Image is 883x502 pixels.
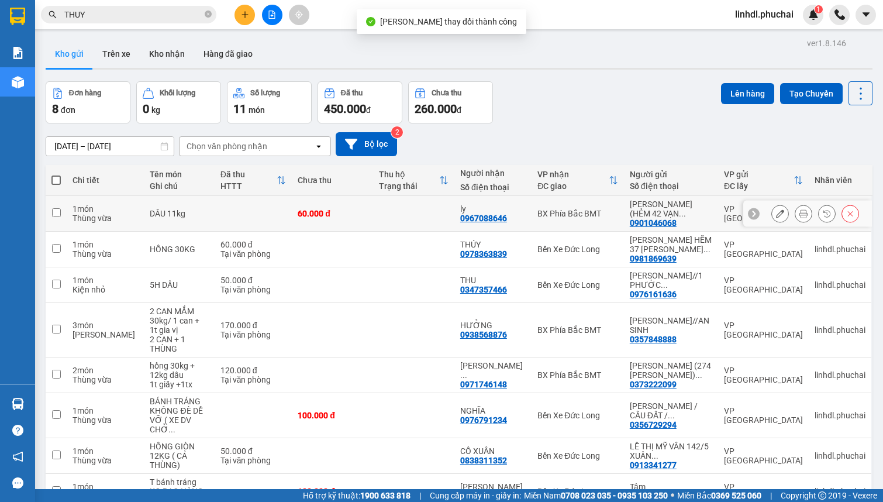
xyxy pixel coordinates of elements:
img: icon-new-feature [808,9,819,20]
div: Số lượng [250,89,280,97]
img: logo-vxr [10,8,25,25]
div: VP [GEOGRAPHIC_DATA] [724,406,803,425]
div: NGUYỄN VĂN TUẤN//AN SINH [630,316,712,335]
sup: 2 [391,126,403,138]
div: 0357848888 [630,335,677,344]
button: file-add [262,5,282,25]
div: 60.000 đ [220,240,287,249]
div: Số điện thoại [630,181,712,191]
img: solution-icon [12,47,24,59]
div: VP gửi [724,170,794,179]
div: BX Phía Bắc BMT [537,209,618,218]
span: close-circle [205,11,212,18]
div: 0373222099 [630,380,677,389]
span: 450.000 [324,102,366,116]
div: Trạng thái [379,181,439,191]
div: HTTT [220,181,277,191]
span: kg [151,105,160,115]
div: 0967088646 [460,214,507,223]
span: đơn [61,105,75,115]
span: notification [12,451,23,462]
div: 1t giấy +1tx [150,380,208,389]
div: linhdl.phuchai [815,411,865,420]
span: Miền Nam [524,489,668,502]
div: NG THỊ NGỌC VÂN (274 PHÙ ĐỔNG) số cccd : 051085009185 [630,361,712,380]
div: Tại văn phòng [220,330,287,339]
span: ... [168,425,175,434]
div: BÁNH TRÁNG [150,397,208,406]
div: Số điện thoại [460,183,526,192]
span: Gửi: [10,11,28,23]
div: Chi tiết [73,176,138,185]
div: 0938568876 [460,330,507,339]
span: aim [295,11,303,19]
span: Cung cấp máy in - giấy in: [430,489,521,502]
div: 0347357466 [460,285,507,294]
div: THÚY [460,240,526,249]
div: Thùng vừa [73,415,138,425]
span: Hỗ trợ kỹ thuật: [303,489,411,502]
div: Thùng vừa [73,249,138,259]
div: 1 món [73,240,138,249]
div: 0976791234 [460,415,507,425]
div: Món [73,330,138,339]
button: Trên xe [93,40,140,68]
div: 12KG ( CẢ THÙNG) [150,451,208,470]
div: VP [GEOGRAPHIC_DATA] [724,482,803,501]
div: Chọn văn phòng nhận [187,140,267,152]
div: VP [GEOGRAPHIC_DATA] [724,276,803,294]
span: plus [241,11,249,19]
div: linhdl.phuchai [815,280,865,290]
div: Khối lượng [160,89,195,97]
span: 1 [816,5,820,13]
span: 11 [233,102,246,116]
div: ver 1.8.146 [807,37,846,50]
div: Đơn hàng [69,89,101,97]
span: 8 [52,102,58,116]
div: 60.000 đ [298,209,367,218]
button: Hàng đã giao [194,40,262,68]
button: Đã thu450.000đ [318,81,402,123]
div: linhdl.phuchai [815,370,865,380]
div: Nhi Hồ [460,482,526,491]
div: Tâm [630,482,712,491]
span: Miền Bắc [677,489,761,502]
span: ... [651,451,658,460]
div: VP [GEOGRAPHIC_DATA] [10,10,129,38]
div: 120.000 đ [220,366,287,375]
div: 0967088646 [137,52,231,68]
span: ... [460,370,467,380]
img: warehouse-icon [12,76,24,88]
div: VP [GEOGRAPHIC_DATA] [724,240,803,259]
div: Đã thu [220,170,277,179]
div: Người gửi [630,170,712,179]
div: 1 món [73,446,138,456]
sup: 1 [815,5,823,13]
button: caret-down [856,5,876,25]
div: 2 CAN MẮM 30kg/ 1 can + 1t gia vị [150,307,208,335]
span: file-add [268,11,276,19]
div: LƯƠNG HỮU THỌ (HẺM 42 VẠN HẠNH) 038088030339 [630,200,712,218]
span: | [770,489,772,502]
div: NGHĨA [460,406,526,415]
span: ... [703,245,710,254]
div: Kiện nhỏ [73,285,138,294]
div: 1 món [73,406,138,415]
div: NGUYỄN THỊ DIỄM CHI / CẦU ĐẤT / CCCD : 068196007482 [630,401,712,420]
span: ... [695,370,702,380]
div: CÔ XUÂN [460,446,526,456]
div: hồng 30kg + 12kg dâu [150,361,208,380]
span: ... [679,209,686,218]
div: Tên món [150,170,208,179]
svg: open [314,142,323,151]
span: 0 [143,102,149,116]
span: đ [457,105,461,115]
div: 1 món [73,276,138,285]
div: Bến Xe Đức Long [537,411,618,420]
div: 5H DÂU [150,280,208,290]
button: Kho gửi [46,40,93,68]
div: VP [GEOGRAPHIC_DATA] [724,446,803,465]
div: 0913341277 [630,460,677,470]
button: aim [289,5,309,25]
div: Ghi chú [150,181,208,191]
